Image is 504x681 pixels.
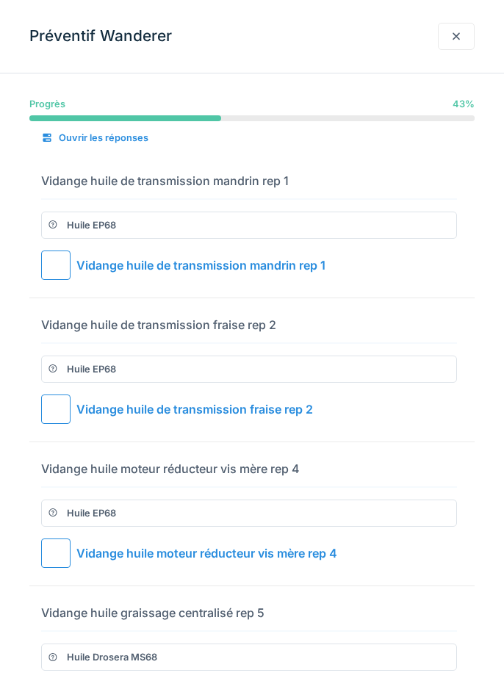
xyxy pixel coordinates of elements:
div: Vidange huile de transmission fraise rep 2 [41,316,276,334]
div: Vidange huile de transmission fraise rep 2 [76,400,313,418]
h3: Préventif Wanderer [29,27,172,46]
div: Vidange huile de transmission mandrin rep 1 [41,172,289,190]
div: Huile Drosera MS68 [67,650,157,664]
div: Vidange huile moteur réducteur vis mère rep 4 [41,460,300,478]
div: Ouvrir les réponses [29,125,160,151]
div: Vidange huile de transmission mandrin rep 1 [76,256,325,274]
div: Huile EP68 [67,362,116,376]
div: Huile EP68 [67,218,116,232]
div: Progrès [29,97,65,111]
summary: Vidange huile de transmission fraise rep 2Huile EP68 Vidange huile de transmission fraise rep 2 [35,313,469,436]
div: 43 % [453,97,475,111]
summary: Vidange huile moteur réducteur vis mère rep 4Huile EP68 Vidange huile moteur réducteur vis mère r... [35,457,469,580]
div: Huile EP68 [67,506,116,520]
summary: Vidange huile de transmission mandrin rep 1Huile EP68 Vidange huile de transmission mandrin rep 1 [35,169,469,292]
div: Vidange huile graissage centralisé rep 5 [41,604,264,621]
progress: 43 % [29,115,475,121]
div: Vidange huile moteur réducteur vis mère rep 4 [76,544,337,562]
